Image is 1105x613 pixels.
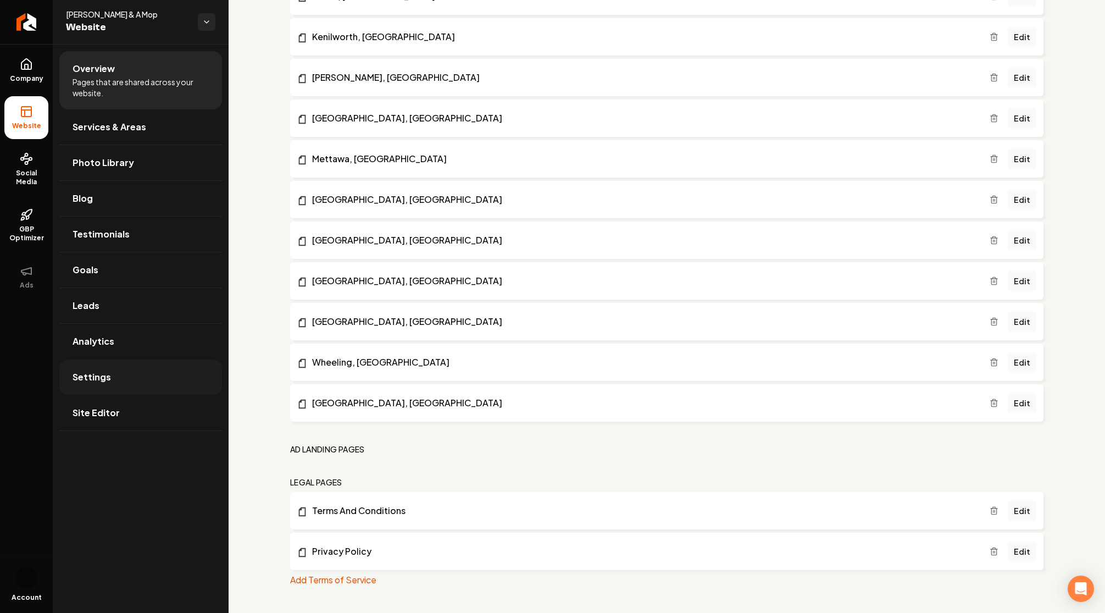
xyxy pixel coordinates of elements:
a: [GEOGRAPHIC_DATA], [GEOGRAPHIC_DATA] [297,315,990,328]
a: [GEOGRAPHIC_DATA], [GEOGRAPHIC_DATA] [297,396,990,410]
a: Leads [59,288,222,323]
button: Ads [4,256,48,299]
span: GBP Optimizer [4,225,48,242]
a: Blog [59,181,222,216]
a: Photo Library [59,145,222,180]
span: Services & Areas [73,120,146,134]
span: Pages that are shared across your website. [73,76,209,98]
span: Goals [73,263,98,277]
a: Settings [59,360,222,395]
a: Company [4,49,48,92]
span: Ads [15,281,38,290]
span: Website [66,20,189,35]
a: Edit [1007,312,1037,332]
a: Edit [1007,190,1037,209]
span: [PERSON_NAME] & A Mop [66,9,189,20]
h2: Ad landing pages [290,444,365,455]
span: Account [12,593,42,602]
img: Rebolt Logo [16,13,37,31]
a: Mettawa, [GEOGRAPHIC_DATA] [297,152,990,165]
span: Company [5,74,48,83]
a: GBP Optimizer [4,200,48,251]
span: Website [8,122,46,130]
a: Terms And Conditions [297,504,990,517]
a: Edit [1007,149,1037,169]
a: Analytics [59,324,222,359]
span: Settings [73,371,111,384]
a: Kenilworth, [GEOGRAPHIC_DATA] [297,30,990,43]
span: Overview [73,62,115,75]
a: Social Media [4,143,48,195]
span: Photo Library [73,156,134,169]
a: Edit [1007,501,1037,521]
div: Open Intercom Messenger [1068,576,1094,602]
a: Privacy Policy [297,545,990,558]
a: Wheeling, [GEOGRAPHIC_DATA] [297,356,990,369]
a: Site Editor [59,395,222,430]
a: [GEOGRAPHIC_DATA], [GEOGRAPHIC_DATA] [297,112,990,125]
a: Goals [59,252,222,288]
a: Testimonials [59,217,222,252]
span: Social Media [4,169,48,186]
a: Services & Areas [59,109,222,145]
a: Edit [1007,108,1037,128]
span: Leads [73,299,99,312]
span: Analytics [73,335,114,348]
button: Open user button [15,567,37,589]
h2: Legal Pages [290,477,342,488]
span: Testimonials [73,228,130,241]
span: Site Editor [73,406,120,419]
a: Edit [1007,230,1037,250]
a: Edit [1007,352,1037,372]
a: [PERSON_NAME], [GEOGRAPHIC_DATA] [297,71,990,84]
a: Edit [1007,68,1037,87]
a: Edit [1007,393,1037,413]
button: Add Terms of Service [290,573,376,587]
a: [GEOGRAPHIC_DATA], [GEOGRAPHIC_DATA] [297,193,990,206]
img: Matthew Mayer [15,567,37,589]
a: Edit [1007,27,1037,47]
span: Blog [73,192,93,205]
a: Edit [1007,542,1037,561]
a: [GEOGRAPHIC_DATA], [GEOGRAPHIC_DATA] [297,234,990,247]
a: Edit [1007,271,1037,291]
a: [GEOGRAPHIC_DATA], [GEOGRAPHIC_DATA] [297,274,990,288]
